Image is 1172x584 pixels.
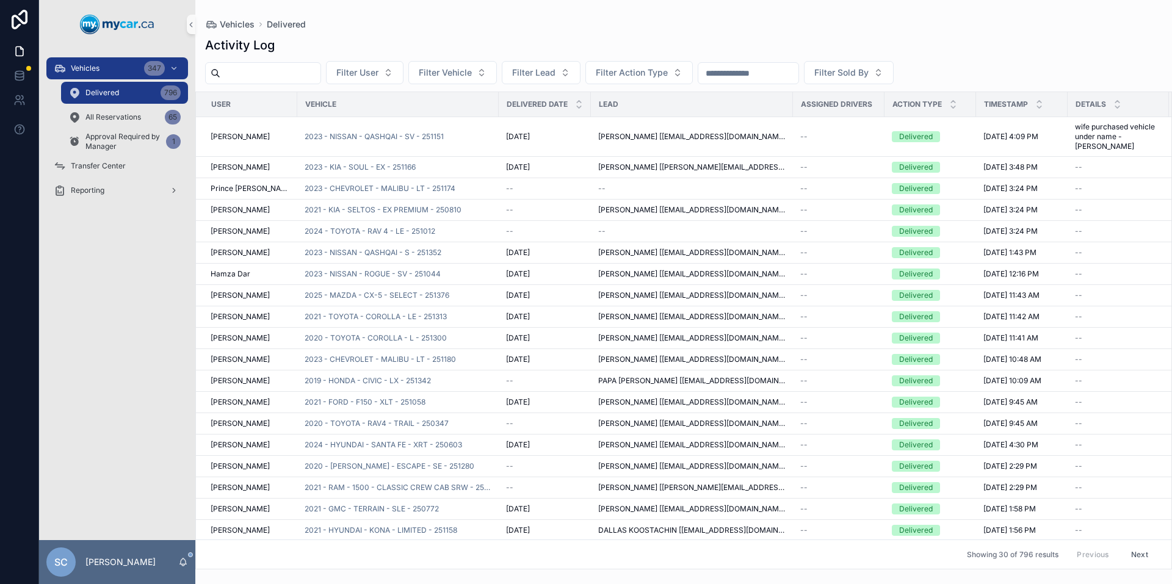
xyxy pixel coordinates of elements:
a: 2023 - NISSAN - QASHQAI - S - 251352 [305,248,441,258]
span: [DATE] [506,162,530,172]
span: -- [1075,397,1082,407]
span: [DATE] 12:16 PM [983,269,1039,279]
span: [DATE] [506,248,530,258]
span: [DATE] [506,440,530,450]
span: -- [1075,376,1082,386]
span: [PERSON_NAME] [211,226,270,236]
div: Delivered [899,311,933,322]
span: -- [800,312,808,322]
span: [PERSON_NAME] [211,461,270,471]
button: Select Button [326,61,403,84]
span: Lead [599,99,618,109]
span: 2024 - TOYOTA - RAV 4 - LE - 251012 [305,226,435,236]
span: [PERSON_NAME] [[PERSON_NAME][EMAIL_ADDRESS][PERSON_NAME][DOMAIN_NAME]] [598,162,786,172]
span: Reporting [71,186,104,195]
span: 2023 - NISSAN - ROGUE - SV - 251044 [305,269,441,279]
div: Delivered [899,290,933,301]
div: Delivered [899,247,933,258]
span: All Reservations [85,112,141,122]
div: Delivered [899,461,933,472]
span: [PERSON_NAME] [[EMAIL_ADDRESS][DOMAIN_NAME]] [598,440,786,450]
span: [PERSON_NAME] [[EMAIL_ADDRESS][DOMAIN_NAME]] [598,504,786,514]
div: 796 [161,85,181,100]
span: [PERSON_NAME] [[EMAIL_ADDRESS][DOMAIN_NAME]] [598,333,786,343]
span: -- [800,504,808,514]
span: [PERSON_NAME] [211,376,270,386]
a: Reporting [46,179,188,201]
span: [PERSON_NAME] [211,525,270,535]
span: -- [1075,504,1082,514]
span: -- [506,419,513,428]
span: -- [1075,162,1082,172]
button: Select Button [502,61,581,84]
img: App logo [80,15,154,34]
span: -- [800,483,808,492]
span: -- [800,205,808,215]
span: Approval Required by Manager [85,132,161,151]
div: Delivered [899,183,933,194]
span: -- [506,483,513,492]
span: -- [1075,312,1082,322]
span: Filter Sold By [814,67,869,79]
button: Select Button [585,61,693,84]
span: wife purchased vehicle under name - [PERSON_NAME] [1075,122,1162,151]
span: [PERSON_NAME] [[EMAIL_ADDRESS][DOMAIN_NAME]] [598,205,786,215]
span: -- [800,419,808,428]
span: [PERSON_NAME] [[EMAIL_ADDRESS][DOMAIN_NAME]] [598,419,786,428]
span: -- [506,184,513,193]
span: -- [800,184,808,193]
span: -- [1075,184,1082,193]
span: [PERSON_NAME] [211,483,270,492]
a: 2020 - TOYOTA - COROLLA - L - 251300 [305,333,447,343]
a: 2021 - GMC - TERRAIN - SLE - 250772 [305,504,439,514]
span: [DATE] [506,269,530,279]
span: [PERSON_NAME] [[EMAIL_ADDRESS][DOMAIN_NAME]] [598,312,786,322]
span: Filter Lead [512,67,555,79]
a: Transfer Center [46,155,188,177]
span: Prince [PERSON_NAME] [211,184,290,193]
div: Delivered [899,482,933,493]
span: -- [506,205,513,215]
span: [PERSON_NAME] [[EMAIL_ADDRESS][DOMAIN_NAME]] [598,248,786,258]
div: Delivered [899,226,933,237]
a: 2021 - TOYOTA - COROLLA - LE - 251313 [305,312,447,322]
span: 2021 - FORD - F150 - XLT - 251058 [305,397,425,407]
span: [PERSON_NAME] [211,205,270,215]
span: [DATE] [506,397,530,407]
span: Vehicle [305,99,336,109]
span: Vehicles [220,18,255,31]
span: -- [800,440,808,450]
span: [PERSON_NAME] [211,290,270,300]
span: [DATE] 1:56 PM [983,525,1036,535]
span: Assigned Drivers [801,99,872,109]
span: -- [1075,226,1082,236]
a: 2019 - HONDA - CIVIC - LX - 251342 [305,376,431,386]
span: [DATE] 11:43 AM [983,290,1040,300]
span: -- [598,184,606,193]
span: [DATE] 3:24 PM [983,184,1038,193]
span: [DATE] 11:41 AM [983,333,1038,343]
a: 2021 - HYUNDAI - KONA - LIMITED - 251158 [305,525,457,535]
span: PAPA [PERSON_NAME] [[EMAIL_ADDRESS][DOMAIN_NAME]] [598,376,786,386]
span: [DATE] 3:24 PM [983,205,1038,215]
div: Delivered [899,333,933,344]
span: -- [1075,355,1082,364]
a: Approval Required by Manager1 [61,131,188,153]
div: Delivered [899,354,933,365]
a: 2023 - CHEVROLET - MALIBU - LT - 251174 [305,184,455,193]
div: Delivered [899,397,933,408]
span: Filter User [336,67,378,79]
div: 1 [166,134,181,149]
span: -- [1075,461,1082,471]
span: 2021 - RAM - 1500 - CLASSIC CREW CAB SRW - 251078 [305,483,491,492]
span: -- [800,333,808,343]
span: [DATE] 2:29 PM [983,483,1037,492]
p: [PERSON_NAME] [85,556,156,568]
span: [DATE] 4:30 PM [983,440,1038,450]
div: Delivered [899,503,933,514]
span: Filter Action Type [596,67,668,79]
span: SC [54,555,68,569]
div: 65 [165,110,181,124]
